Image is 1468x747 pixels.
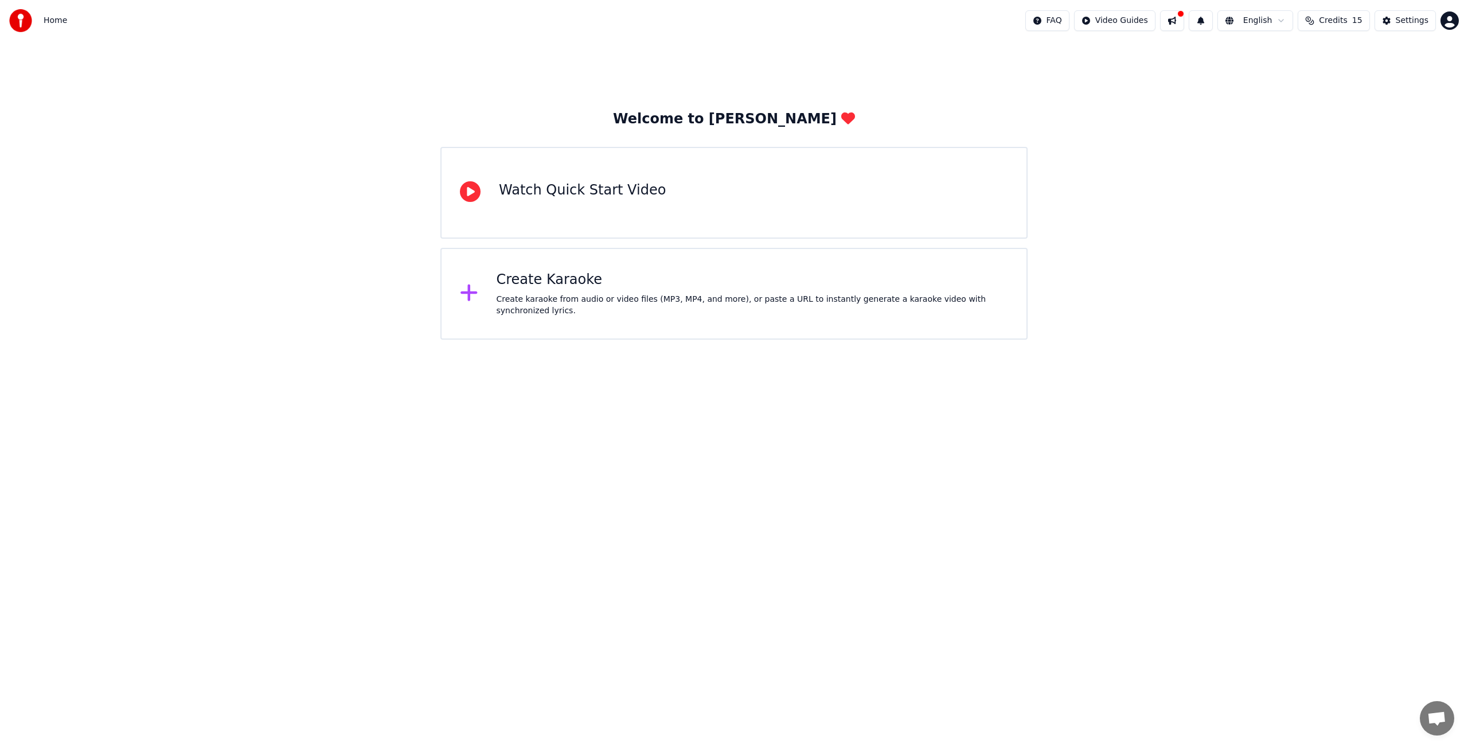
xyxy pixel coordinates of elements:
a: Open chat [1420,701,1454,736]
div: Create Karaoke [497,271,1009,289]
span: 15 [1352,15,1362,26]
button: Settings [1375,10,1436,31]
button: Credits15 [1298,10,1369,31]
div: Watch Quick Start Video [499,181,666,200]
nav: breadcrumb [44,15,67,26]
span: Credits [1319,15,1347,26]
div: Create karaoke from audio or video files (MP3, MP4, and more), or paste a URL to instantly genera... [497,294,1009,317]
button: Video Guides [1074,10,1155,31]
div: Settings [1396,15,1428,26]
button: FAQ [1025,10,1069,31]
div: Welcome to [PERSON_NAME] [613,110,855,129]
span: Home [44,15,67,26]
img: youka [9,9,32,32]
